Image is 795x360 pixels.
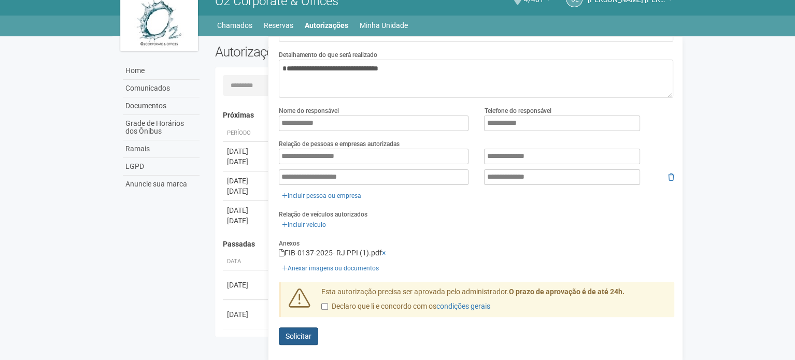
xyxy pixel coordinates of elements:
[123,62,200,80] a: Home
[223,111,667,119] h4: Próximas
[279,248,674,257] div: FIB-0137-2025- RJ PPI (1).pdf
[314,287,674,317] div: Esta autorização precisa ser aprovada pelo administrador.
[279,139,400,149] label: Relação de pessoas e empresas autorizadas
[509,287,624,296] strong: O prazo de aprovação é de até 24h.
[286,332,311,340] span: Solicitar
[279,106,339,116] label: Nome do responsável
[668,174,674,181] i: Remover
[223,240,667,248] h4: Passadas
[223,125,269,142] th: Período
[484,106,551,116] label: Telefone do responsável
[227,156,265,167] div: [DATE]
[279,327,318,345] button: Solicitar
[123,80,200,97] a: Comunicados
[215,44,437,60] h2: Autorizações
[360,18,408,33] a: Minha Unidade
[227,309,265,320] div: [DATE]
[123,140,200,158] a: Ramais
[279,219,329,231] a: Incluir veículo
[279,190,364,201] a: Incluir pessoa ou empresa
[123,97,200,115] a: Documentos
[279,210,367,219] label: Relação de veículos autorizados
[264,18,293,33] a: Reservas
[227,205,265,215] div: [DATE]
[305,18,348,33] a: Autorizações
[123,176,200,193] a: Anuncie sua marca
[227,186,265,196] div: [DATE]
[227,176,265,186] div: [DATE]
[279,50,377,60] label: Detalhamento do que será realizado
[321,303,328,310] input: Declaro que li e concordo com oscondições gerais
[321,301,490,312] label: Declaro que li e concordo com os
[227,280,265,290] div: [DATE]
[217,18,252,33] a: Chamados
[223,253,269,270] th: Data
[279,239,300,248] label: Anexos
[382,249,386,257] a: ×
[436,302,490,310] a: condições gerais
[227,146,265,156] div: [DATE]
[279,263,382,274] a: Anexar imagens ou documentos
[123,158,200,176] a: LGPD
[227,215,265,226] div: [DATE]
[123,115,200,140] a: Grade de Horários dos Ônibus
